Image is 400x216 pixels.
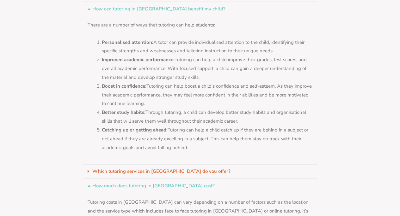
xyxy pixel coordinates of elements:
div: How can tutoring in [GEOGRAPHIC_DATA] benefit my child? [83,2,317,16]
b: Improved academic performance: [102,56,175,63]
b: Better study habits: [102,109,145,115]
li: Tutoring can help boost a child’s confidence and self-esteem. As they improve their academic perf... [102,82,313,108]
li: A tutor can provide individualised attention to the child, identifying their specific strengths a... [102,38,313,56]
li: Tutoring can help a child improve their grades, test scores, and overall academic performance. Wi... [102,55,313,82]
li: Tutoring can help a child catch up if they are behind in a subject or get ahead if they are alrea... [102,126,313,152]
a: How can tutoring in [GEOGRAPHIC_DATA] benefit my child? [92,6,225,12]
b: Boost in confidence: [102,83,146,89]
a: How much does tutoring in [GEOGRAPHIC_DATA] cost? [92,183,215,189]
iframe: Chat Widget [295,145,400,216]
b: Catching up or getting ahead: [102,127,168,133]
div: How can tutoring in [GEOGRAPHIC_DATA] benefit my child? [83,16,317,164]
div: Which tutoring services in [GEOGRAPHIC_DATA] do you offer? [83,164,317,179]
li: Through tutoring, a child can develop better study habits and organisational skills that will ser... [102,108,313,126]
p: There are a number of ways that tutoring can help students: [88,21,313,30]
div: How much does tutoring in [GEOGRAPHIC_DATA] cost? [83,179,317,193]
b: Personalised attention: [102,39,153,45]
a: Which tutoring services in [GEOGRAPHIC_DATA] do you offer? [92,168,231,174]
